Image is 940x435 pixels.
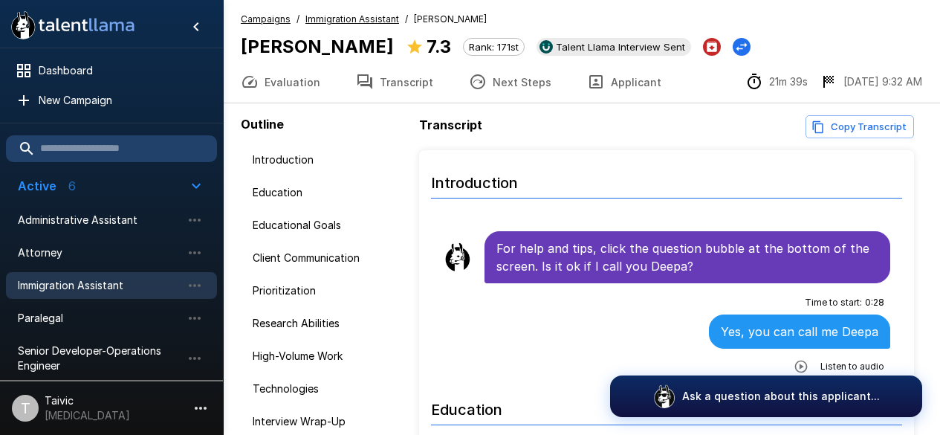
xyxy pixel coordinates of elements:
[338,61,451,103] button: Transcript
[241,146,413,173] div: Introduction
[843,74,922,89] p: [DATE] 9:32 AM
[253,251,401,265] span: Client Communication
[733,38,751,56] button: Change Stage
[405,12,408,27] span: /
[241,343,413,370] div: High-Volume Work
[241,277,413,304] div: Prioritization
[241,36,394,57] b: [PERSON_NAME]
[253,349,401,364] span: High-Volume Work
[820,359,884,374] span: Listen to audio
[431,386,902,425] h6: Education
[537,38,691,56] div: View profile in UKG
[253,218,401,233] span: Educational Goals
[820,73,922,91] div: The date and time when the interview was completed
[431,159,902,199] h6: Introduction
[610,376,922,417] button: Ask a question about this applicant...
[296,12,299,27] span: /
[241,117,284,132] b: Outline
[253,316,401,331] span: Research Abilities
[414,12,487,27] span: [PERSON_NAME]
[745,73,808,91] div: The time between starting and completing the interview
[550,41,691,53] span: Talent Llama Interview Sent
[253,185,401,200] span: Education
[464,41,524,53] span: Rank: 171st
[241,376,413,402] div: Technologies
[253,381,401,396] span: Technologies
[241,310,413,337] div: Research Abilities
[253,152,401,167] span: Introduction
[652,384,676,408] img: logo_glasses@2x.png
[721,323,878,341] p: Yes, you can call me Deepa
[539,40,553,54] img: ukg_logo.jpeg
[419,117,482,132] b: Transcript
[253,414,401,429] span: Interview Wrap-Up
[427,36,451,57] b: 7.3
[241,408,413,435] div: Interview Wrap-Up
[305,13,399,25] u: Immigration Assistant
[223,61,338,103] button: Evaluation
[241,13,291,25] u: Campaigns
[569,61,679,103] button: Applicant
[241,212,413,239] div: Educational Goals
[865,295,884,310] span: 0 : 28
[806,115,914,138] button: Copy Transcript
[451,61,569,103] button: Next Steps
[253,283,401,298] span: Prioritization
[241,245,413,271] div: Client Communication
[443,242,473,272] img: llama_clean.png
[682,389,880,404] p: Ask a question about this applicant...
[805,295,862,310] span: Time to start :
[769,74,808,89] p: 21m 39s
[703,38,721,56] button: Archive Applicant
[496,239,878,275] p: For help and tips, click the question bubble at the bottom of the screen. Is it ok if I call you ...
[241,179,413,206] div: Education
